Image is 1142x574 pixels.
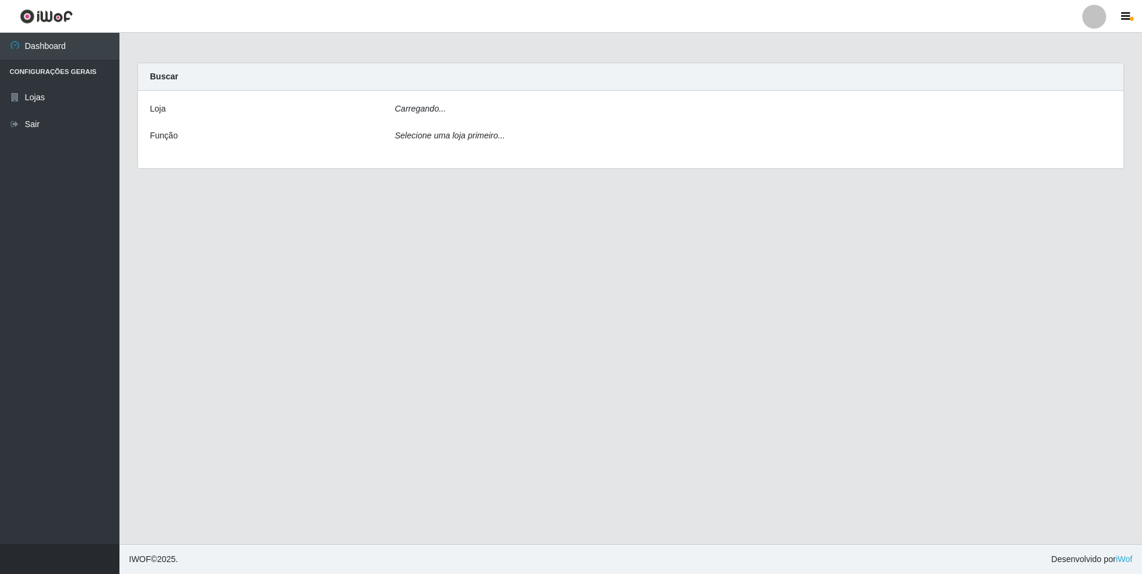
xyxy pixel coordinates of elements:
i: Carregando... [395,104,446,113]
label: Função [150,129,178,142]
strong: Buscar [150,72,178,81]
a: iWof [1116,554,1132,564]
span: IWOF [129,554,151,564]
label: Loja [150,103,165,115]
span: Desenvolvido por [1051,553,1132,566]
img: CoreUI Logo [20,9,73,24]
span: © 2025 . [129,553,178,566]
i: Selecione uma loja primeiro... [395,131,505,140]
